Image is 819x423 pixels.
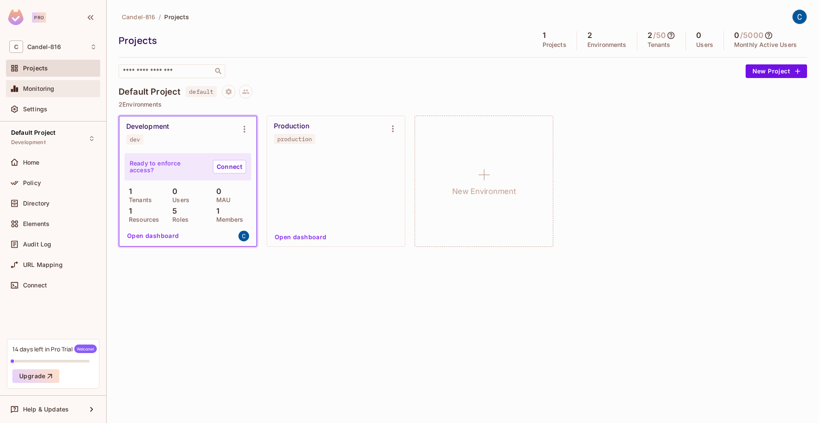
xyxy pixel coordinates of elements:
[740,31,764,40] h5: / 5000
[119,34,528,47] div: Projects
[12,369,59,383] button: Upgrade
[186,86,217,97] span: default
[23,159,40,166] span: Home
[23,220,49,227] span: Elements
[125,197,152,203] p: Tenants
[212,187,221,196] p: 0
[130,136,140,143] div: dev
[746,64,807,78] button: New Project
[130,160,206,174] p: Ready to enforce access?
[271,230,330,244] button: Open dashboard
[11,129,55,136] span: Default Project
[125,216,159,223] p: Resources
[119,101,807,108] p: 2 Environments
[168,216,189,223] p: Roles
[543,41,566,48] p: Projects
[74,345,97,353] span: Welcome!
[125,207,132,215] p: 1
[168,197,189,203] p: Users
[12,345,97,353] div: 14 days left in Pro Trial
[734,31,739,40] h5: 0
[23,282,47,289] span: Connect
[23,106,47,113] span: Settings
[23,241,51,248] span: Audit Log
[222,89,235,97] span: Project settings
[124,229,183,243] button: Open dashboard
[119,87,180,97] h4: Default Project
[212,197,230,203] p: MAU
[793,10,807,24] img: Candel Brawsha
[696,41,713,48] p: Users
[238,231,249,241] img: candelbrawsha@gmail.com
[23,406,69,413] span: Help & Updates
[587,31,592,40] h5: 2
[734,41,797,48] p: Monthly Active Users
[168,207,177,215] p: 5
[23,85,55,92] span: Monitoring
[696,31,701,40] h5: 0
[543,31,546,40] h5: 1
[384,120,401,137] button: Environment settings
[11,139,46,146] span: Development
[8,9,23,25] img: SReyMgAAAABJRU5ErkJggg==
[126,122,169,131] div: Development
[213,160,246,174] a: Connect
[653,31,666,40] h5: / 50
[159,13,161,21] li: /
[122,13,155,21] span: Candel-816
[9,41,23,53] span: C
[212,207,219,215] p: 1
[648,31,652,40] h5: 2
[23,200,49,207] span: Directory
[452,185,516,198] h1: New Environment
[23,65,48,72] span: Projects
[125,187,132,196] p: 1
[164,13,189,21] span: Projects
[236,121,253,138] button: Environment settings
[23,261,63,268] span: URL Mapping
[32,12,46,23] div: Pro
[648,41,671,48] p: Tenants
[168,187,177,196] p: 0
[274,122,309,130] div: Production
[212,216,244,223] p: Members
[587,41,627,48] p: Environments
[27,43,61,50] span: Workspace: Candel-816
[23,180,41,186] span: Policy
[277,136,312,142] div: production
